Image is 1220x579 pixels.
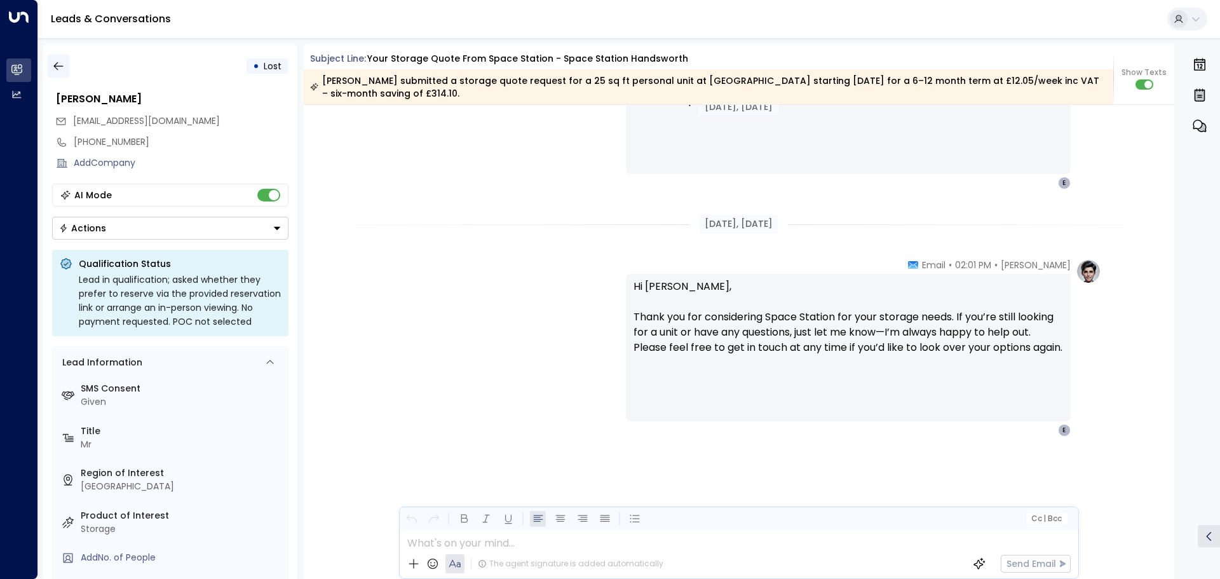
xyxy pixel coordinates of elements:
div: AI Mode [74,189,112,201]
span: 02:01 PM [955,259,991,271]
p: Hi [PERSON_NAME], Thank you for considering Space Station for your storage needs. If you’re still... [634,279,1063,371]
button: Undo [403,511,419,527]
button: Actions [52,217,288,240]
div: Given [81,395,283,409]
div: Lead in qualification; asked whether they prefer to reserve via the provided reservation link or ... [79,273,281,329]
button: Cc|Bcc [1026,513,1066,525]
div: AddNo. of People [81,551,283,564]
span: Cc Bcc [1031,514,1061,523]
span: [EMAIL_ADDRESS][DOMAIN_NAME] [73,114,220,127]
div: • [253,55,259,78]
div: Button group with a nested menu [52,217,288,240]
span: • [949,259,952,271]
label: Title [81,425,283,438]
div: [DATE], [DATE] [700,215,778,233]
span: [PERSON_NAME] [1001,259,1071,271]
button: Redo [426,511,442,527]
a: Leads & Conversations [51,11,171,26]
div: Actions [59,222,106,234]
span: Show Texts [1122,67,1167,78]
div: AddCompany [74,156,288,170]
div: [GEOGRAPHIC_DATA] [81,480,283,493]
div: Storage [81,522,283,536]
div: Lead Information [58,356,142,369]
div: Your storage quote from Space Station - Space Station Handsworth [367,52,688,65]
span: | [1043,514,1046,523]
div: E [1058,177,1071,189]
div: Mr [81,438,283,451]
img: profile-logo.png [1076,259,1101,284]
div: [DATE], [DATE] [698,99,779,115]
div: [PERSON_NAME] [56,92,288,107]
p: Qualification Status [79,257,281,270]
span: Email [922,259,945,271]
span: Lost [264,60,281,72]
label: Product of Interest [81,509,283,522]
div: [PHONE_NUMBER] [74,135,288,149]
div: E [1058,424,1071,437]
span: • [994,259,998,271]
span: Subject Line: [310,52,366,65]
div: The agent signature is added automatically [478,558,663,569]
span: ethang@gmail.com [73,114,220,128]
div: [PERSON_NAME] submitted a storage quote request for a 25 sq ft personal unit at [GEOGRAPHIC_DATA]... [310,74,1106,100]
label: SMS Consent [81,382,283,395]
label: Region of Interest [81,467,283,480]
